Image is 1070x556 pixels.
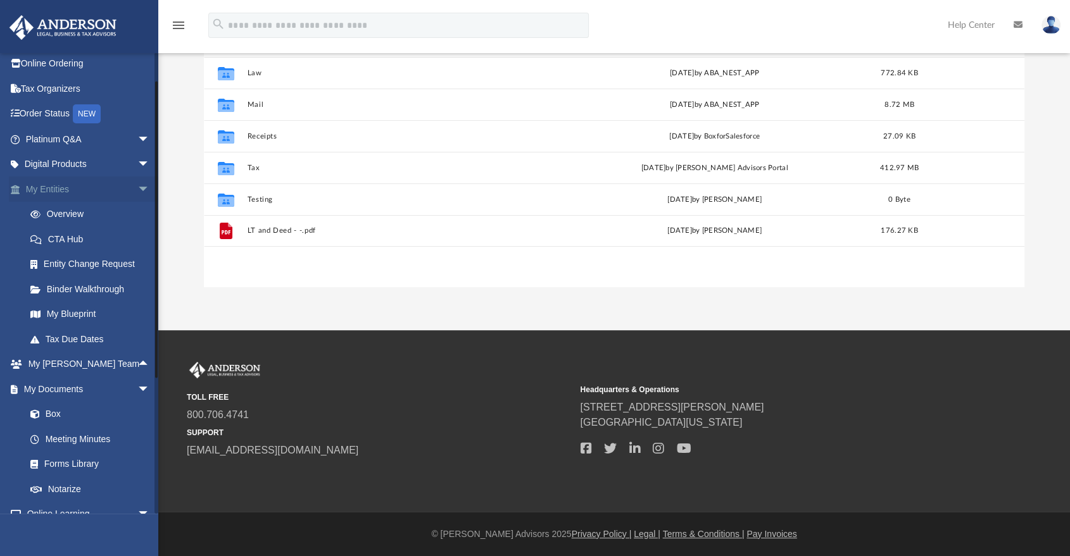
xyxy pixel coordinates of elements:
span: arrow_drop_down [137,176,163,202]
button: Testing [248,195,555,204]
a: Binder Walkthrough [18,276,169,302]
span: arrow_drop_up [137,352,163,378]
span: 8.72 MB [884,101,914,108]
div: NEW [73,104,101,123]
a: Pay Invoices [746,529,796,539]
a: My Entitiesarrow_drop_down [9,176,169,202]
a: Legal | [634,529,660,539]
a: Notarize [18,476,163,502]
a: Box [18,402,156,427]
a: Tax Organizers [9,76,169,101]
span: 0 Byte [888,196,910,203]
button: Receipts [248,132,555,140]
a: Order StatusNEW [9,101,169,127]
span: 772.84 KB [881,70,917,77]
i: search [211,17,225,31]
a: Entity Change Request [18,252,169,277]
span: 176.27 KB [881,227,917,234]
span: 412.97 MB [880,164,919,171]
a: Meeting Minutes [18,426,163,452]
a: Tax Due Dates [18,326,169,352]
a: My Documentsarrow_drop_down [9,376,163,402]
a: [GEOGRAPHIC_DATA][US_STATE] [581,417,743,428]
div: [DATE] by ABA_NEST_APP [561,68,869,79]
a: Overview [18,202,169,227]
span: arrow_drop_down [137,376,163,402]
span: arrow_drop_down [137,502,163,528]
div: [DATE] by [PERSON_NAME] Advisors Portal [561,163,869,174]
a: My Blueprint [18,302,163,327]
span: arrow_drop_down [137,152,163,178]
small: SUPPORT [187,427,572,438]
a: Digital Productsarrow_drop_down [9,152,169,177]
span: arrow_drop_down [137,127,163,152]
button: Law [248,69,555,77]
button: Tax [248,164,555,172]
a: Online Ordering [9,51,169,77]
i: menu [171,18,186,33]
small: TOLL FREE [187,392,572,403]
small: Headquarters & Operations [581,384,966,395]
div: © [PERSON_NAME] Advisors 2025 [158,528,1070,541]
span: 27.09 KB [883,133,916,140]
div: [DATE] by [PERSON_NAME] [561,225,869,237]
a: menu [171,24,186,33]
a: My [PERSON_NAME] Teamarrow_drop_up [9,352,163,377]
button: Mail [248,101,555,109]
a: 800.706.4741 [187,409,249,420]
a: Terms & Conditions | [663,529,745,539]
img: Anderson Advisors Platinum Portal [6,15,120,40]
div: grid [204,25,1024,287]
button: LT and Deed - -.pdf [248,227,555,235]
div: [DATE] by ABA_NEST_APP [561,99,869,111]
img: Anderson Advisors Platinum Portal [187,362,263,378]
div: [DATE] by [PERSON_NAME] [561,194,869,206]
a: Privacy Policy | [572,529,632,539]
a: Forms Library [18,452,156,477]
img: User Pic [1042,16,1061,34]
a: [EMAIL_ADDRESS][DOMAIN_NAME] [187,445,358,455]
div: [DATE] by BoxforSalesforce [561,131,869,142]
a: CTA Hub [18,226,169,252]
a: Platinum Q&Aarrow_drop_down [9,127,169,152]
a: Online Learningarrow_drop_down [9,502,163,527]
a: [STREET_ADDRESS][PERSON_NAME] [581,402,764,412]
